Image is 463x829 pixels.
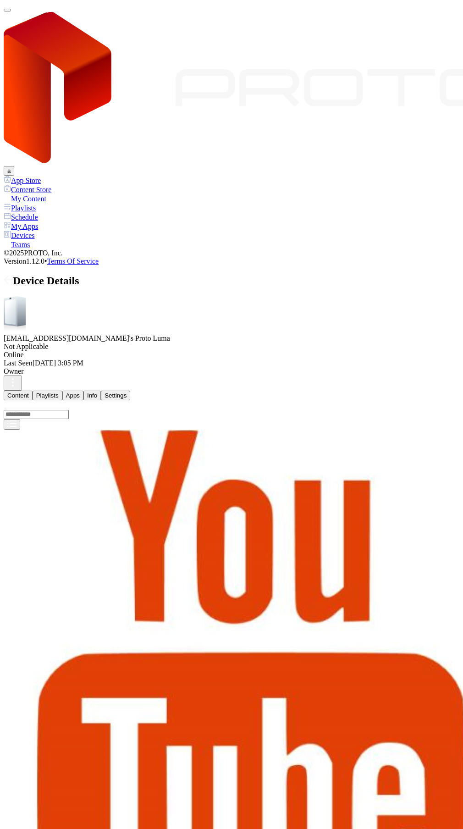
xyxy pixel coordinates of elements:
a: My Apps [4,221,459,231]
div: Settings [105,392,127,399]
span: Device Details [13,275,79,287]
a: Teams [4,240,459,249]
button: Apps [62,391,83,400]
a: Terms Of Service [47,257,99,265]
a: App Store [4,176,459,185]
button: Info [83,391,101,400]
div: Owner [4,367,459,376]
a: Playlists [4,203,459,212]
button: Playlists [33,391,62,400]
div: Last Seen [DATE] 3:05 PM [4,359,459,367]
a: Schedule [4,212,459,221]
a: Content Store [4,185,459,194]
button: a [4,166,14,176]
div: Info [87,392,97,399]
a: Devices [4,231,459,240]
span: Version 1.12.0 • [4,257,47,265]
button: Content [4,391,33,400]
a: My Content [4,194,459,203]
div: [EMAIL_ADDRESS][DOMAIN_NAME]'s Proto Luma [4,334,459,343]
div: Not Applicable [4,343,459,351]
button: Settings [101,391,130,400]
div: © 2025 PROTO, Inc. [4,249,459,257]
div: Online [4,351,459,359]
